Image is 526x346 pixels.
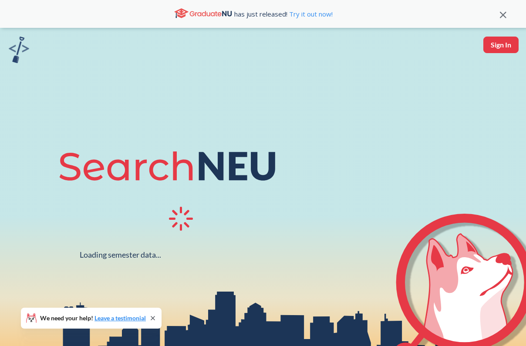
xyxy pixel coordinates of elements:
[483,37,519,53] button: Sign In
[287,10,333,18] a: Try it out now!
[40,315,146,321] span: We need your help!
[94,314,146,322] a: Leave a testimonial
[9,37,29,63] img: sandbox logo
[9,37,29,66] a: sandbox logo
[234,9,333,19] span: has just released!
[80,250,161,260] div: Loading semester data...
